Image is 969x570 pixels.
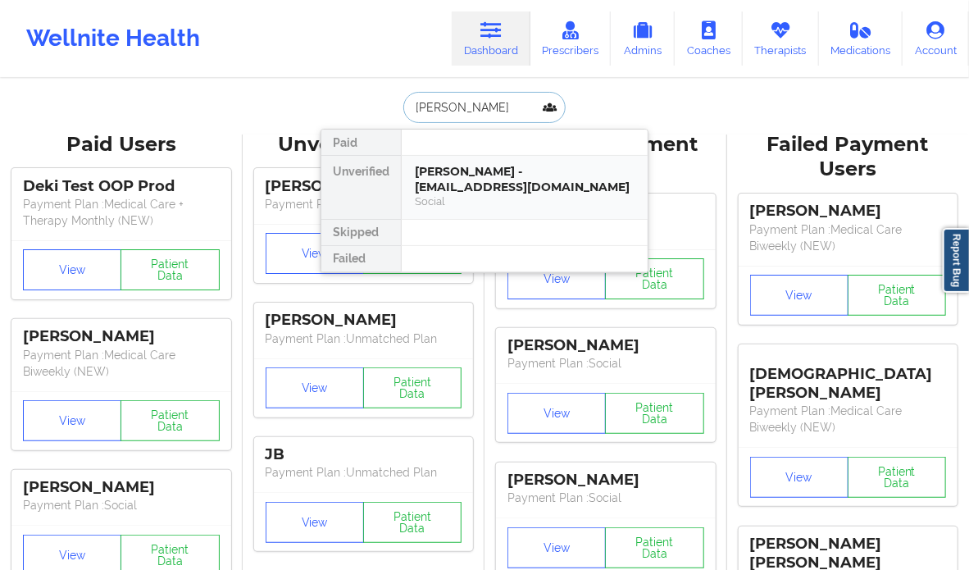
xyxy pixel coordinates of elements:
[750,202,947,221] div: [PERSON_NAME]
[848,275,946,316] button: Patient Data
[23,497,220,513] p: Payment Plan : Social
[121,249,219,290] button: Patient Data
[363,367,462,408] button: Patient Data
[750,457,848,498] button: View
[819,11,903,66] a: Medications
[266,502,364,543] button: View
[266,311,462,330] div: [PERSON_NAME]
[23,177,220,196] div: Deki Test OOP Prod
[750,275,848,316] button: View
[363,502,462,543] button: Patient Data
[23,249,121,290] button: View
[23,347,220,380] p: Payment Plan : Medical Care Biweekly (NEW)
[943,228,969,293] a: Report Bug
[750,221,947,254] p: Payment Plan : Medical Care Biweekly (NEW)
[903,11,969,66] a: Account
[530,11,612,66] a: Prescribers
[266,233,364,274] button: View
[507,336,704,355] div: [PERSON_NAME]
[507,393,606,434] button: View
[605,527,703,568] button: Patient Data
[750,403,947,435] p: Payment Plan : Medical Care Biweekly (NEW)
[11,132,231,157] div: Paid Users
[743,11,819,66] a: Therapists
[507,527,606,568] button: View
[452,11,530,66] a: Dashboard
[507,490,704,506] p: Payment Plan : Social
[23,478,220,497] div: [PERSON_NAME]
[415,164,635,194] div: [PERSON_NAME] - [EMAIL_ADDRESS][DOMAIN_NAME]
[611,11,675,66] a: Admins
[23,400,121,441] button: View
[750,353,947,403] div: [DEMOGRAPHIC_DATA][PERSON_NAME]
[266,196,462,212] p: Payment Plan : Unmatched Plan
[266,445,462,464] div: JB
[507,355,704,372] p: Payment Plan : Social
[121,400,219,441] button: Patient Data
[675,11,743,66] a: Coaches
[321,156,401,220] div: Unverified
[23,196,220,229] p: Payment Plan : Medical Care + Therapy Monthly (NEW)
[415,194,635,208] div: Social
[254,132,474,157] div: Unverified Users
[266,331,462,347] p: Payment Plan : Unmatched Plan
[266,464,462,481] p: Payment Plan : Unmatched Plan
[848,457,946,498] button: Patient Data
[605,258,703,299] button: Patient Data
[321,220,401,246] div: Skipped
[321,246,401,272] div: Failed
[266,367,364,408] button: View
[605,393,703,434] button: Patient Data
[321,130,401,156] div: Paid
[507,471,704,490] div: [PERSON_NAME]
[266,177,462,196] div: [PERSON_NAME]
[739,132,958,183] div: Failed Payment Users
[507,258,606,299] button: View
[23,327,220,346] div: [PERSON_NAME]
